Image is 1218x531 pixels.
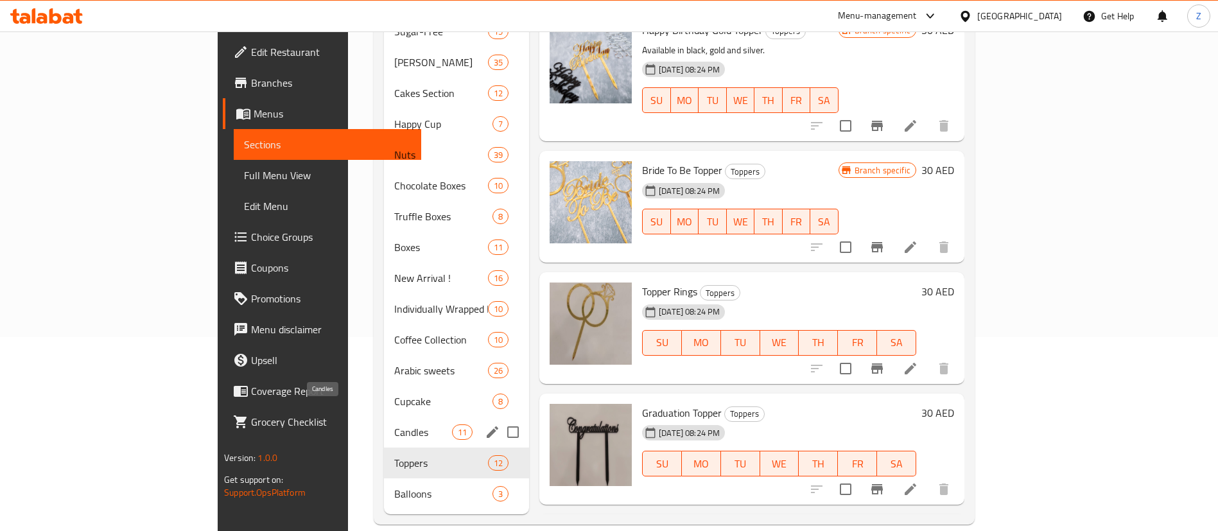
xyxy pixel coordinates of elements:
[223,406,421,437] a: Grocery Checklist
[760,91,778,110] span: TH
[642,87,670,113] button: SU
[394,363,488,378] span: Arabic sweets
[804,333,833,352] span: TH
[648,213,665,231] span: SU
[394,332,488,347] div: Coffee Collection
[223,67,421,98] a: Branches
[704,213,722,231] span: TU
[223,314,421,345] a: Menu disclaimer
[648,455,677,473] span: SU
[251,353,411,368] span: Upsell
[832,112,859,139] span: Select to update
[394,147,488,162] span: Nuts
[394,178,488,193] span: Chocolate Boxes
[862,353,892,384] button: Branch-specific-item
[721,330,760,356] button: TU
[384,293,529,324] div: Individually Wrapped Boxes10
[251,260,411,275] span: Coupons
[394,486,492,501] div: Balloons
[394,455,488,471] span: Toppers
[223,252,421,283] a: Coupons
[223,345,421,376] a: Upsell
[732,91,750,110] span: WE
[642,209,670,234] button: SU
[642,403,722,422] span: Graduation Topper
[699,87,727,113] button: TU
[765,455,794,473] span: WE
[882,455,911,473] span: SA
[726,164,765,179] span: Toppers
[394,116,492,132] span: Happy Cup
[815,213,833,231] span: SA
[760,451,799,476] button: WE
[453,426,472,439] span: 11
[862,232,892,263] button: Branch-specific-item
[251,291,411,306] span: Promotions
[384,417,529,448] div: Candles11edit
[251,414,411,430] span: Grocery Checklist
[642,42,839,58] p: Available in black, gold and silver.
[492,209,509,224] div: items
[977,9,1062,23] div: [GEOGRAPHIC_DATA]
[760,330,799,356] button: WE
[483,422,502,442] button: edit
[843,455,872,473] span: FR
[862,110,892,141] button: Branch-specific-item
[492,486,509,501] div: items
[903,239,918,255] a: Edit menu item
[489,303,508,315] span: 10
[754,87,783,113] button: TH
[394,209,492,224] span: Truffle Boxes
[838,8,917,24] div: Menu-management
[489,241,508,254] span: 11
[394,85,488,101] span: Cakes Section
[648,333,677,352] span: SU
[489,365,508,377] span: 26
[384,170,529,201] div: Chocolate Boxes10
[251,383,411,399] span: Coverage Report
[244,137,411,152] span: Sections
[394,55,488,70] div: Bento Cake
[234,129,421,160] a: Sections
[223,37,421,67] a: Edit Restaurant
[928,353,959,384] button: delete
[732,213,750,231] span: WE
[489,149,508,161] span: 39
[725,406,764,421] span: Toppers
[489,334,508,346] span: 10
[676,213,694,231] span: MO
[760,213,778,231] span: TH
[251,44,411,60] span: Edit Restaurant
[1196,9,1201,23] span: Z
[234,160,421,191] a: Full Menu View
[799,451,838,476] button: TH
[394,239,488,255] div: Boxes
[648,91,665,110] span: SU
[921,161,954,179] h6: 30 AED
[725,164,765,179] div: Toppers
[921,404,954,422] h6: 30 AED
[257,449,277,466] span: 1.0.0
[394,424,452,440] span: Candles
[550,161,632,243] img: Bride To Be Topper
[726,333,755,352] span: TU
[928,232,959,263] button: delete
[489,457,508,469] span: 12
[754,209,783,234] button: TH
[384,109,529,139] div: Happy Cup7
[489,180,508,192] span: 10
[654,64,725,76] span: [DATE] 08:24 PM
[783,87,811,113] button: FR
[384,448,529,478] div: Toppers12
[394,394,492,409] span: Cupcake
[654,306,725,318] span: [DATE] 08:24 PM
[234,191,421,222] a: Edit Menu
[921,21,954,39] h6: 30 AED
[721,451,760,476] button: TU
[849,164,916,177] span: Branch specific
[488,363,509,378] div: items
[903,361,918,376] a: Edit menu item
